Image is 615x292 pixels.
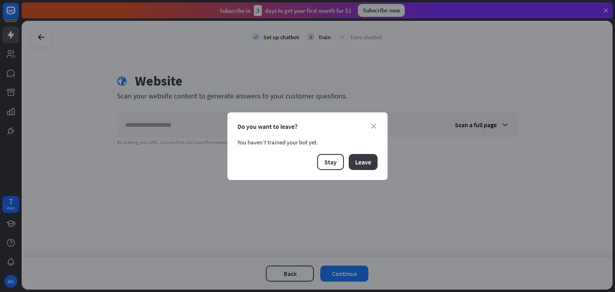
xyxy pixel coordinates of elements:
[237,122,378,130] div: Do you want to leave?
[6,3,30,27] button: Open LiveChat chat widget
[237,138,378,146] div: You haven’t trained your bot yet.
[349,154,378,170] button: Leave
[317,154,344,170] button: Stay
[371,124,376,129] i: close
